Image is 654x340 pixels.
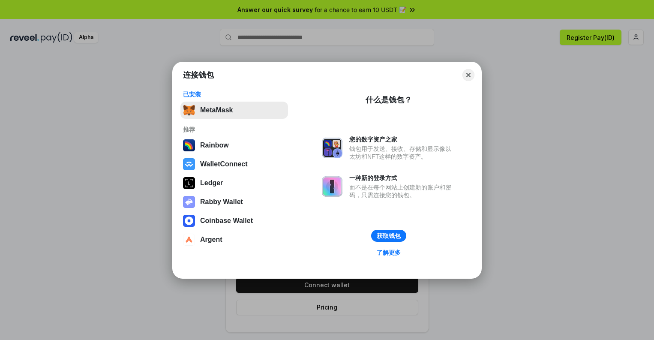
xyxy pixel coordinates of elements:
img: svg+xml,%3Csvg%20fill%3D%22none%22%20height%3D%2233%22%20viewBox%3D%220%200%2035%2033%22%20width%... [183,104,195,116]
div: 一种新的登录方式 [349,174,456,182]
h1: 连接钱包 [183,70,214,80]
div: MetaMask [200,106,233,114]
div: 什么是钱包？ [366,95,412,105]
div: 已安装 [183,90,285,98]
img: svg+xml,%3Csvg%20width%3D%2228%22%20height%3D%2228%22%20viewBox%3D%220%200%2028%2028%22%20fill%3D... [183,234,195,246]
img: svg+xml,%3Csvg%20width%3D%22120%22%20height%3D%22120%22%20viewBox%3D%220%200%20120%20120%22%20fil... [183,139,195,151]
button: Coinbase Wallet [180,212,288,229]
div: 了解更多 [377,249,401,256]
div: Coinbase Wallet [200,217,253,225]
button: Argent [180,231,288,248]
button: Rainbow [180,137,288,154]
button: Rabby Wallet [180,193,288,211]
div: WalletConnect [200,160,248,168]
img: svg+xml,%3Csvg%20xmlns%3D%22http%3A%2F%2Fwww.w3.org%2F2000%2Fsvg%22%20fill%3D%22none%22%20viewBox... [183,196,195,208]
button: 获取钱包 [371,230,406,242]
div: Argent [200,236,222,244]
a: 了解更多 [372,247,406,258]
img: svg+xml,%3Csvg%20xmlns%3D%22http%3A%2F%2Fwww.w3.org%2F2000%2Fsvg%22%20width%3D%2228%22%20height%3... [183,177,195,189]
button: Ledger [180,175,288,192]
button: MetaMask [180,102,288,119]
img: svg+xml,%3Csvg%20xmlns%3D%22http%3A%2F%2Fwww.w3.org%2F2000%2Fsvg%22%20fill%3D%22none%22%20viewBox... [322,176,342,197]
button: Close [462,69,474,81]
div: 钱包用于发送、接收、存储和显示像以太坊和NFT这样的数字资产。 [349,145,456,160]
div: 而不是在每个网站上创建新的账户和密码，只需连接您的钱包。 [349,184,456,199]
div: 获取钱包 [377,232,401,240]
div: Rabby Wallet [200,198,243,206]
div: 您的数字资产之家 [349,135,456,143]
div: Ledger [200,179,223,187]
div: 推荐 [183,126,285,133]
div: Rainbow [200,141,229,149]
img: svg+xml,%3Csvg%20width%3D%2228%22%20height%3D%2228%22%20viewBox%3D%220%200%2028%2028%22%20fill%3D... [183,215,195,227]
button: WalletConnect [180,156,288,173]
img: svg+xml,%3Csvg%20xmlns%3D%22http%3A%2F%2Fwww.w3.org%2F2000%2Fsvg%22%20fill%3D%22none%22%20viewBox... [322,138,342,158]
img: svg+xml,%3Csvg%20width%3D%2228%22%20height%3D%2228%22%20viewBox%3D%220%200%2028%2028%22%20fill%3D... [183,158,195,170]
